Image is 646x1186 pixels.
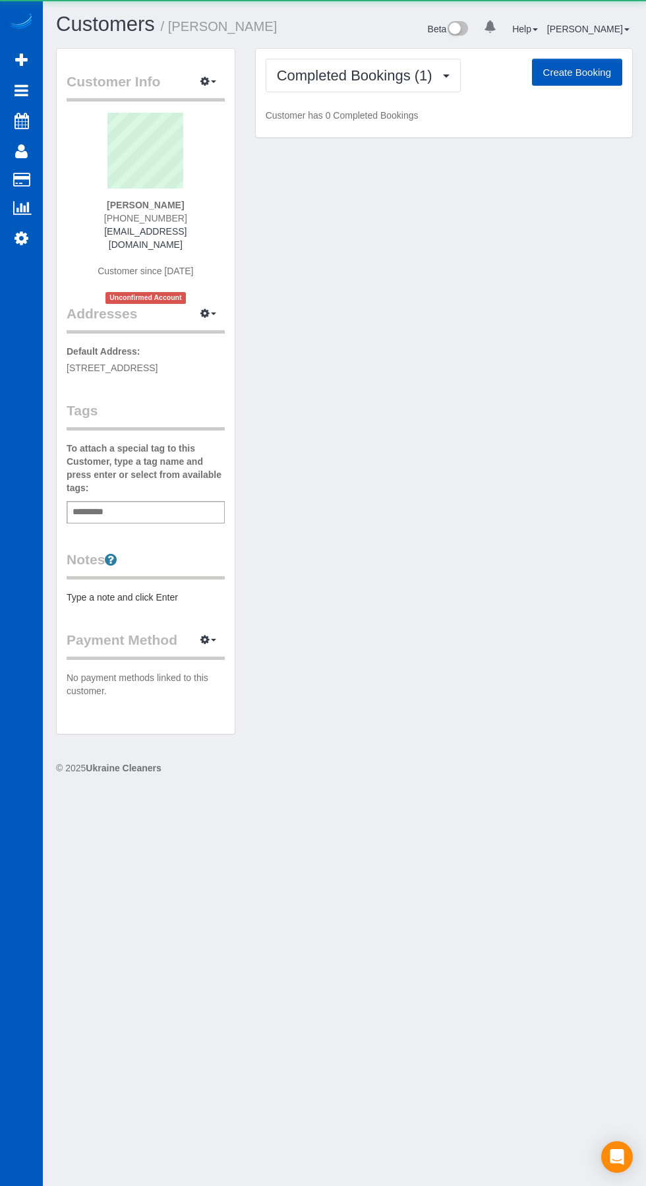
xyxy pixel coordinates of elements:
span: [PHONE_NUMBER] [104,213,187,223]
div: Open Intercom Messenger [601,1141,633,1173]
strong: Ukraine Cleaners [86,763,161,773]
span: [STREET_ADDRESS] [67,363,158,373]
a: [EMAIL_ADDRESS][DOMAIN_NAME] [104,226,187,250]
span: Customer since [DATE] [98,266,193,276]
a: Customers [56,13,155,36]
button: Create Booking [532,59,622,86]
p: Customer has 0 Completed Bookings [266,109,622,122]
legend: Customer Info [67,72,225,102]
small: / [PERSON_NAME] [161,19,278,34]
img: New interface [446,21,468,38]
legend: Tags [67,401,225,430]
legend: Notes [67,550,225,579]
a: [PERSON_NAME] [547,24,630,34]
span: Unconfirmed Account [105,292,186,303]
label: Default Address: [67,345,140,358]
img: Automaid Logo [8,13,34,32]
a: Beta [428,24,469,34]
pre: Type a note and click Enter [67,591,225,604]
legend: Payment Method [67,630,225,660]
span: Completed Bookings (1) [277,67,439,84]
button: Completed Bookings (1) [266,59,461,92]
p: No payment methods linked to this customer. [67,671,225,697]
a: Help [512,24,538,34]
div: © 2025 [56,761,633,775]
strong: [PERSON_NAME] [107,200,184,210]
label: To attach a special tag to this Customer, type a tag name and press enter or select from availabl... [67,442,225,494]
